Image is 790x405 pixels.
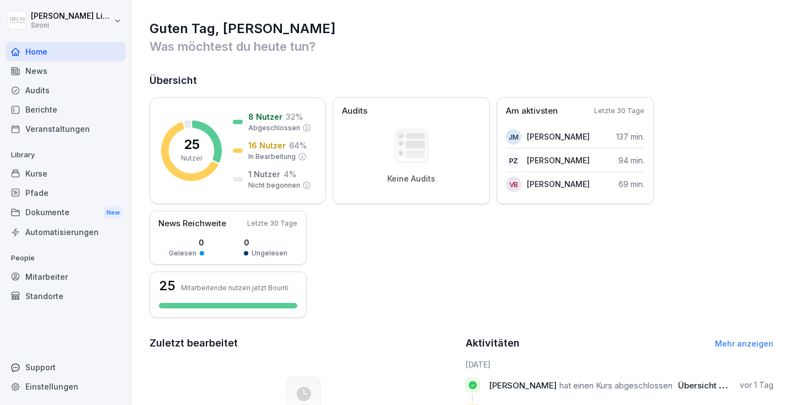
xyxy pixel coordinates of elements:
[506,129,521,145] div: JM
[150,38,773,55] p: Was möchtest du heute tun?
[6,81,126,100] a: Audits
[6,377,126,396] a: Einstellungen
[6,100,126,119] a: Berichte
[466,335,520,351] h2: Aktivitäten
[6,119,126,138] a: Veranstaltungen
[6,202,126,223] div: Dokumente
[387,174,435,184] p: Keine Audits
[247,219,297,228] p: Letzte 30 Tage
[248,111,282,122] p: 8 Nutzer
[6,358,126,377] div: Support
[286,111,303,122] p: 32 %
[6,164,126,183] a: Kurse
[252,248,287,258] p: Ungelesen
[506,105,558,118] p: Am aktivsten
[489,380,557,391] span: [PERSON_NAME]
[466,359,774,370] h6: [DATE]
[289,140,307,151] p: 64 %
[6,286,126,306] a: Standorte
[6,249,126,267] p: People
[6,146,126,164] p: Library
[248,152,296,162] p: In Bearbeitung
[284,168,296,180] p: 4 %
[150,20,773,38] h1: Guten Tag, [PERSON_NAME]
[6,267,126,286] a: Mitarbeiter
[169,248,196,258] p: Gelesen
[618,154,644,166] p: 94 min.
[244,237,287,248] p: 0
[527,154,590,166] p: [PERSON_NAME]
[715,339,773,348] a: Mehr anzeigen
[104,206,122,219] div: New
[159,279,175,292] h3: 25
[618,178,644,190] p: 69 min.
[527,131,590,142] p: [PERSON_NAME]
[594,106,644,116] p: Letzte 30 Tage
[158,217,226,230] p: News Reichweite
[248,168,280,180] p: 1 Nutzer
[527,178,590,190] p: [PERSON_NAME]
[181,153,202,163] p: Nutzer
[616,131,644,142] p: 137 min.
[559,380,672,391] span: hat einen Kurs abgeschlossen
[6,202,126,223] a: DokumenteNew
[169,237,204,248] p: 0
[248,123,300,133] p: Abgeschlossen
[506,153,521,168] div: PZ
[31,12,111,21] p: [PERSON_NAME] Lilja
[6,222,126,242] a: Automatisierungen
[184,138,200,151] p: 25
[248,180,300,190] p: Nicht begonnen
[181,284,289,292] p: Mitarbeitende nutzen jetzt Bounti
[31,22,111,29] p: Sironi
[150,73,773,88] h2: Übersicht
[150,335,458,351] h2: Zuletzt bearbeitet
[506,177,521,192] div: VB
[6,61,126,81] a: News
[740,380,773,391] p: vor 1 Tag
[342,105,367,118] p: Audits
[248,140,286,151] p: 16 Nutzer
[6,42,126,61] a: Home
[6,183,126,202] a: Pfade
